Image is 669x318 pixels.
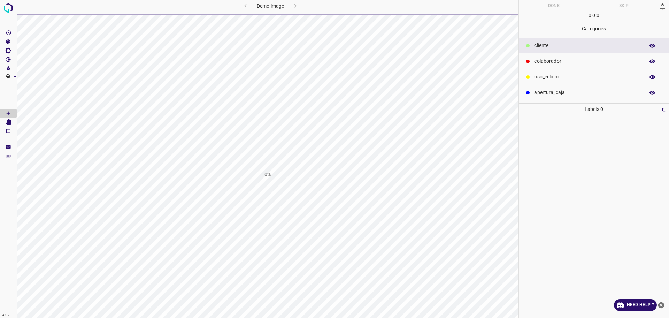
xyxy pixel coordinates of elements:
a: Need Help ? [614,299,657,311]
p: colaborador [534,58,641,65]
p: apertura_caja [534,89,641,96]
p: uso_celular [534,73,641,81]
p: 0 [592,12,595,19]
h1: 0% [264,171,271,178]
div: : : [589,12,599,23]
div: uso_celular [519,69,669,85]
p: 0 [597,12,599,19]
p: Categories [519,23,669,35]
div: apertura_caja [519,85,669,100]
p: cliente [534,42,641,49]
p: Labels 0 [521,104,667,115]
img: logo [2,2,15,14]
button: close-help [657,299,666,311]
div: 4.3.7 [1,312,11,318]
h6: Demo image [257,2,284,12]
p: 0 [589,12,591,19]
div: colaborador [519,53,669,69]
div: cliente [519,38,669,53]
